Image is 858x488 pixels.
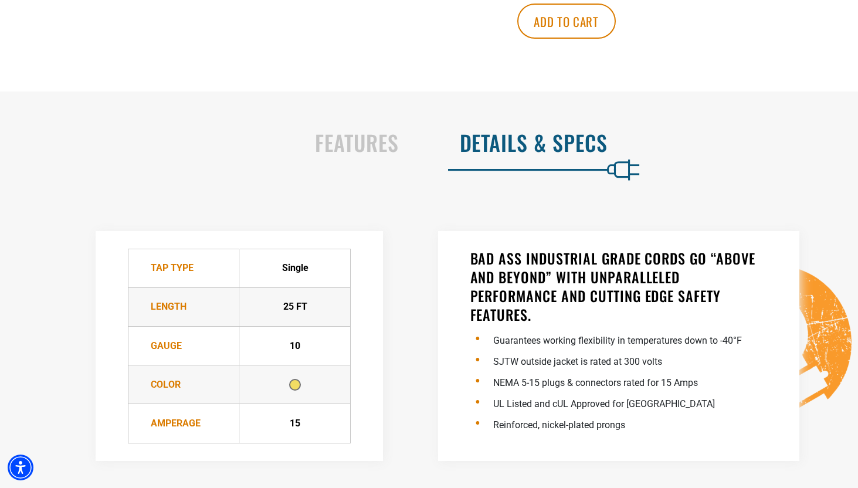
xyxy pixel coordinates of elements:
[128,326,240,365] td: Gauge
[460,130,834,155] h2: Details & Specs
[494,328,768,350] li: Guarantees working flexibility in temperatures down to -40°F
[470,249,768,324] h3: BAD ASS INDUSTRIAL GRADE CORDS GO “ABOVE AND BEYOND” WITH UNPARALLELED PERFORMANCE AND CUTTING ED...
[239,249,351,287] td: Single
[240,339,350,353] div: 10
[128,287,240,326] td: Length
[239,404,351,443] td: 15
[128,365,240,404] td: Color
[517,4,616,39] button: Add to cart
[25,130,399,155] h2: Features
[494,371,768,392] li: NEMA 5-15 plugs & connectors rated for 15 Amps
[240,300,350,314] div: 25 FT
[494,392,768,413] li: UL Listed and cUL Approved for [GEOGRAPHIC_DATA]
[494,413,768,434] li: Reinforced, nickel-plated prongs
[494,350,768,371] li: SJTW outside jacket is rated at 300 volts
[128,249,240,287] td: TAP Type
[128,404,240,443] td: Amperage
[8,455,33,480] div: Accessibility Menu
